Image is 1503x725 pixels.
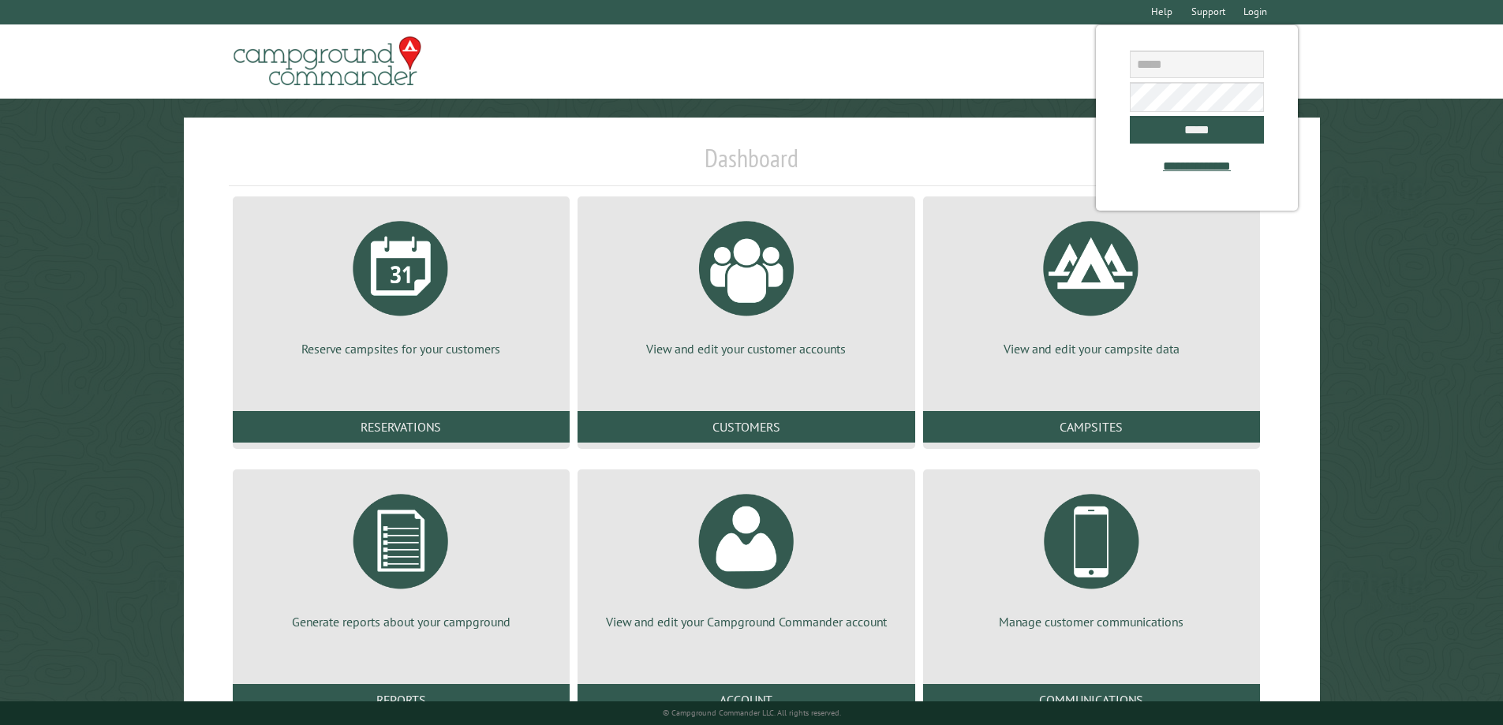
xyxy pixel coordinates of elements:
[252,482,551,630] a: Generate reports about your campground
[578,684,914,716] a: Account
[233,684,570,716] a: Reports
[596,340,895,357] p: View and edit your customer accounts
[942,613,1241,630] p: Manage customer communications
[942,482,1241,630] a: Manage customer communications
[596,482,895,630] a: View and edit your Campground Commander account
[578,411,914,443] a: Customers
[923,411,1260,443] a: Campsites
[596,209,895,357] a: View and edit your customer accounts
[596,613,895,630] p: View and edit your Campground Commander account
[942,209,1241,357] a: View and edit your campsite data
[942,340,1241,357] p: View and edit your campsite data
[229,31,426,92] img: Campground Commander
[229,143,1275,186] h1: Dashboard
[252,209,551,357] a: Reserve campsites for your customers
[923,684,1260,716] a: Communications
[252,613,551,630] p: Generate reports about your campground
[252,340,551,357] p: Reserve campsites for your customers
[233,411,570,443] a: Reservations
[663,708,841,718] small: © Campground Commander LLC. All rights reserved.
